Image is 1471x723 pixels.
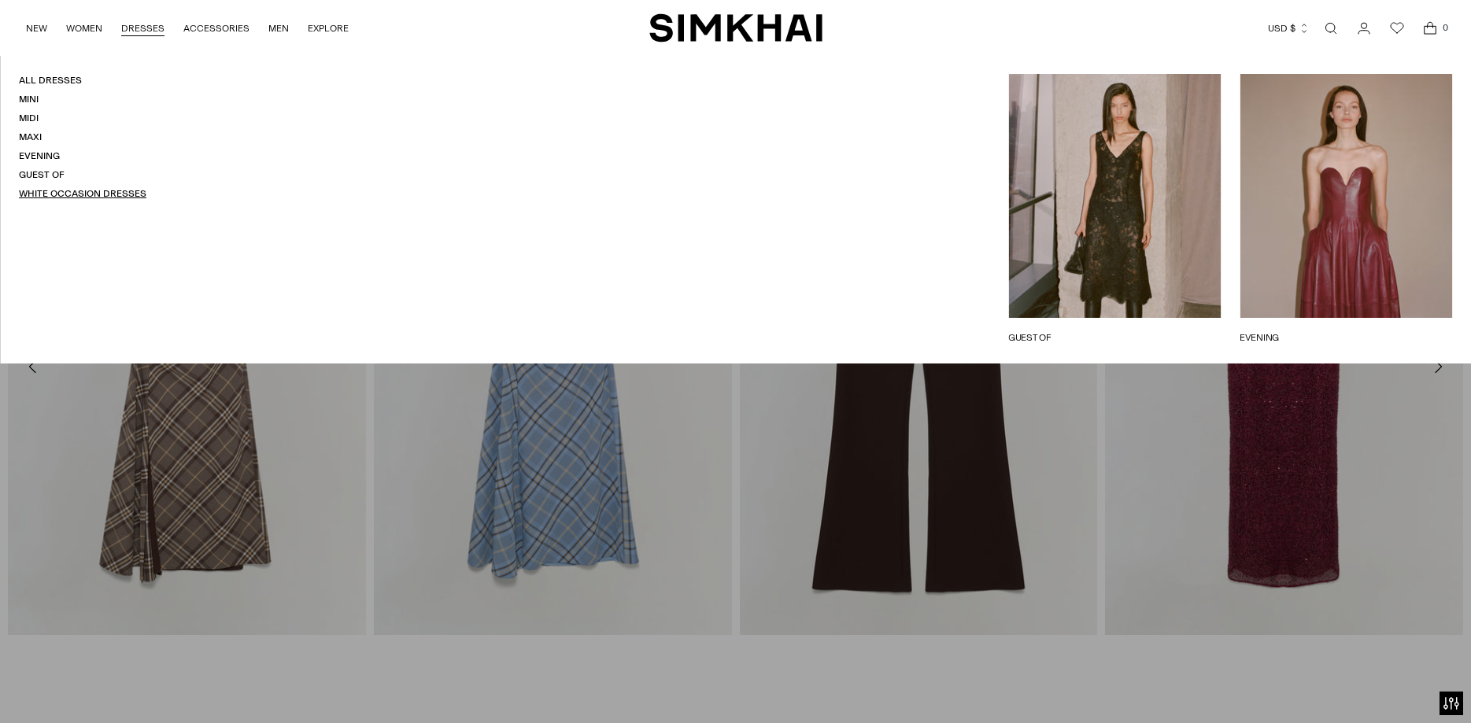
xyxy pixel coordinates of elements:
[121,11,164,46] a: DRESSES
[1381,13,1413,44] a: Wishlist
[1268,11,1310,46] button: USD $
[1315,13,1347,44] a: Open search modal
[1348,13,1380,44] a: Go to the account page
[26,11,47,46] a: NEW
[1414,13,1446,44] a: Open cart modal
[308,11,349,46] a: EXPLORE
[183,11,249,46] a: ACCESSORIES
[1438,20,1452,35] span: 0
[268,11,289,46] a: MEN
[649,13,822,43] a: SIMKHAI
[66,11,102,46] a: WOMEN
